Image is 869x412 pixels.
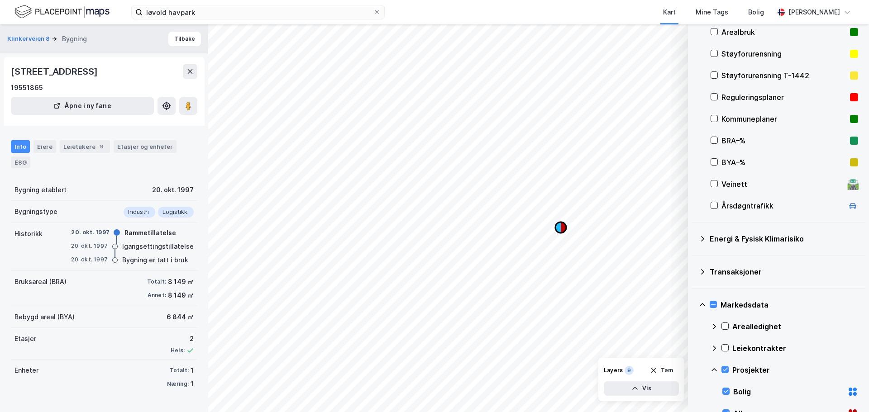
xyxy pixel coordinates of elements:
div: Igangsettingstillatelse [122,241,194,252]
div: Leiekontrakter [732,343,858,354]
div: Markedsdata [721,299,858,310]
div: 19551865 [11,82,43,93]
button: Vis [604,381,679,396]
div: Arealledighet [732,321,858,332]
div: ESG [11,156,30,168]
div: Prosjekter [732,365,858,375]
div: Rammetillatelse [124,227,176,238]
div: Bebygd areal (BYA) [14,312,75,322]
div: Leietakere [60,140,110,153]
div: Historikk [14,228,43,239]
img: logo.f888ab2527a4732fd821a326f86c7f29.svg [14,4,110,20]
div: Etasjer og enheter [117,142,173,151]
div: Annet: [148,292,166,299]
div: Bygningstype [14,206,57,217]
div: Map marker [555,222,566,233]
div: Heis: [171,347,185,354]
div: 1 [191,379,194,389]
div: [STREET_ADDRESS] [11,64,100,79]
div: 8 149 ㎡ [168,276,194,287]
div: 9 [625,366,634,375]
div: 6 844 ㎡ [167,312,194,322]
div: Etasjer [14,333,36,344]
button: Klinkerveien 8 [7,34,52,43]
div: Bygning etablert [14,185,67,195]
div: Arealbruk [721,27,846,38]
div: Bolig [733,386,844,397]
div: Mine Tags [696,7,728,18]
div: Støyforurensning [721,48,846,59]
div: Bruksareal (BRA) [14,276,67,287]
div: 20. okt. 1997 [152,185,194,195]
div: Bygning er tatt i bruk [122,255,188,265]
div: 20. okt. 1997 [71,228,110,237]
div: Bygning [62,33,87,44]
div: Enheter [14,365,38,376]
div: 20. okt. 1997 [71,242,108,250]
button: Åpne i ny fane [11,97,154,115]
div: Layers [604,367,623,374]
div: 2 [171,333,194,344]
iframe: Chat Widget [824,369,869,412]
div: BYA–% [721,157,846,168]
div: Eiere [33,140,56,153]
div: Energi & Fysisk Klimarisiko [710,233,858,244]
div: 20. okt. 1997 [71,256,108,264]
div: 1 [191,365,194,376]
div: 9 [97,142,106,151]
div: BRA–% [721,135,846,146]
div: Info [11,140,30,153]
div: Årsdøgntrafikk [721,200,844,211]
div: 🛣️ [847,178,859,190]
div: Støyforurensning T-1442 [721,70,846,81]
div: Kontrollprogram for chat [824,369,869,412]
div: Totalt: [170,367,189,374]
div: Totalt: [147,278,166,285]
div: Reguleringsplaner [721,92,846,103]
button: Tilbake [168,32,201,46]
div: Kommuneplaner [721,114,846,124]
div: Næring: [167,380,189,388]
div: Kart [663,7,676,18]
div: Veinett [721,179,844,189]
div: Transaksjoner [710,266,858,277]
button: Tøm [644,363,679,378]
input: Søk på adresse, matrikkel, gårdeiere, leietakere eller personer [143,5,373,19]
div: Bolig [748,7,764,18]
div: 8 149 ㎡ [168,290,194,301]
div: [PERSON_NAME] [788,7,840,18]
